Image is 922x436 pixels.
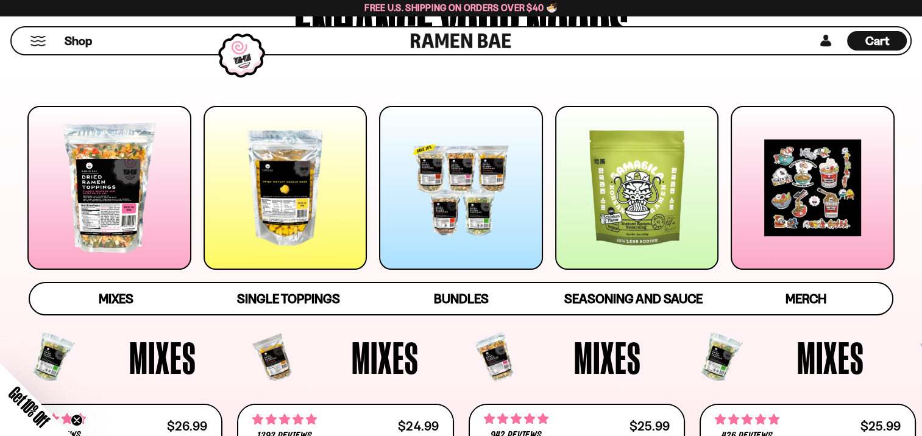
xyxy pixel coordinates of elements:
[71,414,83,426] button: Close teaser
[865,33,889,48] span: Cart
[433,291,488,306] span: Bundles
[202,283,375,314] a: Single Toppings
[715,412,779,427] span: 4.76 stars
[30,36,46,46] button: Mobile Menu Trigger
[574,335,641,380] span: Mixes
[99,291,133,306] span: Mixes
[30,283,202,314] a: Mixes
[65,31,92,51] a: Shop
[847,27,907,54] a: Cart
[237,291,340,306] span: Single Toppings
[547,283,720,314] a: Seasoning and Sauce
[252,412,317,427] span: 4.76 stars
[629,420,670,432] div: $25.99
[785,291,826,306] span: Merch
[5,383,53,431] span: Get 10% Off
[398,420,438,432] div: $24.99
[720,283,892,314] a: Merch
[484,411,548,427] span: 4.75 stars
[129,335,196,380] span: Mixes
[364,2,558,13] span: Free U.S. Shipping on Orders over $40 🍜
[860,420,901,432] div: $25.99
[352,335,419,380] span: Mixes
[564,291,703,306] span: Seasoning and Sauce
[797,335,864,380] span: Mixes
[167,420,207,432] div: $26.99
[375,283,547,314] a: Bundles
[65,33,92,49] span: Shop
